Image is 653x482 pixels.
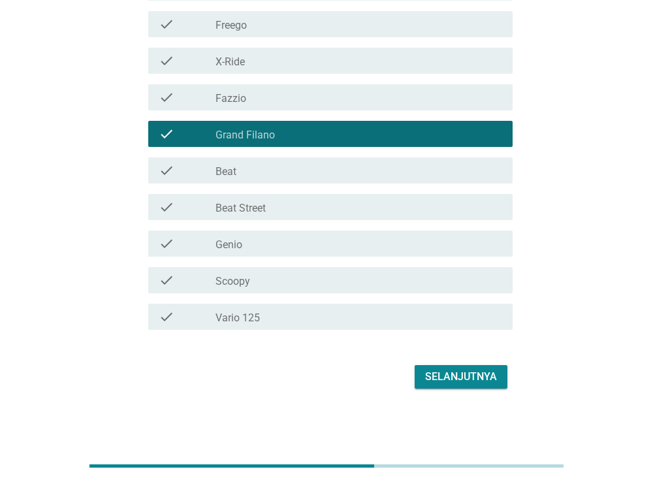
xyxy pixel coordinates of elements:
i: check [159,126,174,142]
label: Beat [215,165,236,178]
label: Freego [215,19,247,32]
i: check [159,53,174,69]
i: check [159,199,174,215]
button: Selanjutnya [415,365,507,389]
label: Beat Street [215,202,266,215]
div: Selanjutnya [425,369,497,385]
i: check [159,309,174,325]
label: Scoopy [215,275,250,288]
i: check [159,163,174,178]
i: check [159,16,174,32]
i: check [159,236,174,251]
i: check [159,89,174,105]
label: X-Ride [215,56,245,69]
label: Fazzio [215,92,246,105]
label: Vario 125 [215,312,260,325]
label: Grand Filano [215,129,275,142]
i: check [159,272,174,288]
label: Genio [215,238,242,251]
